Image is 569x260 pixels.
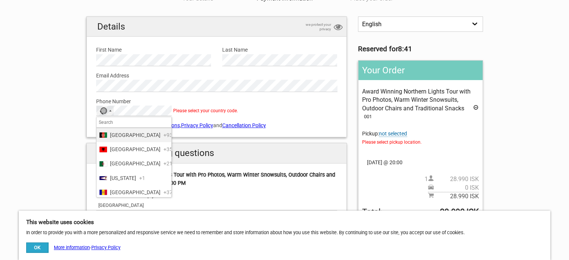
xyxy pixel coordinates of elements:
[26,218,543,226] h5: This website uses cookies
[91,245,120,250] a: Privacy Policy
[97,106,115,116] button: Selected country
[110,188,160,196] span: [GEOGRAPHIC_DATA]
[96,171,337,188] div: Award Winning Northern Lights Tour with Pro Photos, Warm Winter Snowsuits, Outdoor Chairs and Tra...
[181,122,213,128] a: Privacy Policy
[19,211,550,260] div: In order to provide you with a more personalized and responsive service we need to remember and s...
[10,13,85,19] p: We're away right now. Please check back later!
[379,131,407,137] span: Change pickup place
[358,45,483,53] h3: Reserved for
[362,158,478,166] span: [DATE] @ 20:00
[163,159,175,168] span: +213
[434,192,479,201] span: 28.990 ISK
[86,12,95,21] button: Open LiveChat chat widget
[362,138,478,146] span: Please select pickup location.
[362,88,471,112] span: Award Winning Northern Lights Tour with Pro Photos, Warm Winter Snowsuits, Outdoor Chairs and Tra...
[110,145,160,153] span: [GEOGRAPHIC_DATA]
[26,242,48,253] button: OK
[110,159,160,168] span: [GEOGRAPHIC_DATA]
[425,175,479,183] span: 1 person(s)
[362,131,478,146] span: Pickup:
[54,245,90,250] a: More information
[96,71,337,80] label: Email Address
[110,131,160,139] span: [GEOGRAPHIC_DATA]
[334,22,343,33] i: privacy protection
[96,97,337,105] label: Phone Number
[222,46,337,54] label: Last Name
[173,108,238,113] span: Please select your country code.
[294,22,331,31] span: we protect your privacy
[222,122,266,128] a: Cancellation Policy
[362,208,478,217] span: Total to be paid
[110,174,136,182] span: [US_STATE]
[428,184,479,192] span: Pickup price
[139,174,145,182] span: +1
[434,175,479,183] span: 28.990 ISK
[163,131,172,139] span: +93
[96,192,337,200] div: Where should we drop you off?
[97,128,171,197] ul: List of countries
[87,143,347,163] h2: Additional booking questions
[26,242,120,253] div: -
[440,208,479,216] strong: 28.990 ISK
[163,145,175,153] span: +355
[434,184,479,192] span: 0 ISK
[97,117,171,128] input: Search
[87,17,347,37] h2: Details
[428,192,479,201] span: Subtotal
[163,188,175,196] span: +376
[398,45,412,53] strong: 8:41
[358,61,482,80] h2: Your Order
[96,46,211,54] label: First Name
[364,113,478,121] div: 001
[96,121,337,129] label: I agree to the , and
